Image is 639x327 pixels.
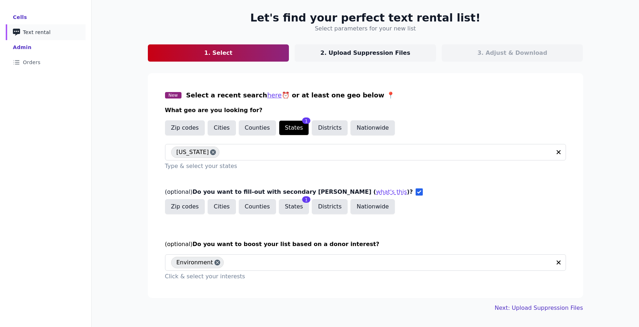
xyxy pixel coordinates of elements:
[176,146,209,158] span: [US_STATE]
[148,44,289,62] a: 1. Select
[320,49,410,57] p: 2. Upload Suppression Files
[279,199,309,214] button: States
[23,29,51,36] span: Text rental
[204,49,233,57] p: 1. Select
[165,241,193,247] span: (optional)
[350,120,395,135] button: Nationwide
[350,199,395,214] button: Nationwide
[165,272,566,281] p: Click & select your interests
[302,117,311,124] div: 1
[6,54,86,70] a: Orders
[250,11,480,24] h2: Let's find your perfect text rental list!
[312,120,348,135] button: Districts
[165,188,193,195] span: (optional)
[165,199,205,214] button: Zip codes
[193,241,379,247] span: Do you want to boost your list based on a donor interest?
[295,44,436,62] a: 2. Upload Suppression Files
[312,199,348,214] button: Districts
[239,199,276,214] button: Counties
[495,304,583,312] a: Next: Upload Suppression Files
[23,59,40,66] span: Orders
[165,92,181,98] span: New
[6,24,86,40] a: Text rental
[279,120,309,135] button: States
[478,49,547,57] p: 3. Adjust & Download
[208,120,236,135] button: Cities
[267,90,282,100] button: here
[315,24,416,33] h4: Select parameters for your new list
[165,106,566,115] h3: What geo are you looking for?
[239,120,276,135] button: Counties
[13,44,32,51] div: Admin
[193,188,413,195] span: Do you want to fill-out with secondary [PERSON_NAME] ( )?
[186,91,394,99] span: Select a recent search ⏰ or at least one geo below 📍
[13,14,27,21] div: Cells
[165,162,566,170] p: Type & select your states
[376,188,407,196] button: (optional)Do you want to fill-out with secondary [PERSON_NAME] ()?
[176,257,213,268] span: Environment
[165,120,205,135] button: Zip codes
[208,199,236,214] button: Cities
[302,196,311,203] div: 1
